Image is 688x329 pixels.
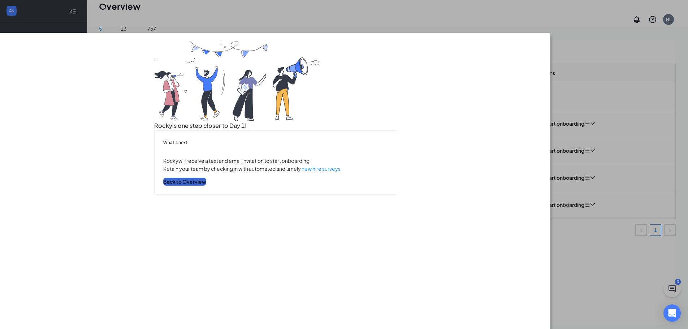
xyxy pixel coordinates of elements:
[663,304,681,322] div: Open Intercom Messenger
[154,121,396,130] h3: Rocky is one step closer to Day 1!
[154,42,320,121] img: you are all set
[163,178,206,186] button: Back to Overview
[163,139,387,146] h5: What’s next
[163,157,387,165] p: Rocky will receive a text and email invitation to start onboarding
[163,165,387,173] p: Retain your team by checking in with automated and timely
[302,165,341,172] a: new hire surveys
